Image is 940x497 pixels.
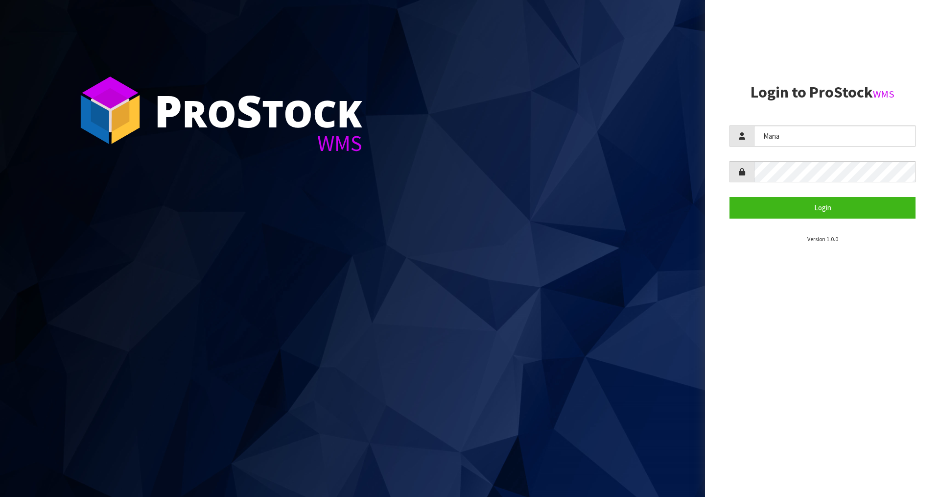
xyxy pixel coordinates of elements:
[236,80,262,140] span: S
[154,80,182,140] span: P
[754,125,916,147] input: Username
[729,84,916,101] h2: Login to ProStock
[873,88,894,100] small: WMS
[73,74,147,147] img: ProStock Cube
[154,132,362,154] div: WMS
[729,197,916,218] button: Login
[154,88,362,132] div: ro tock
[807,235,838,243] small: Version 1.0.0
